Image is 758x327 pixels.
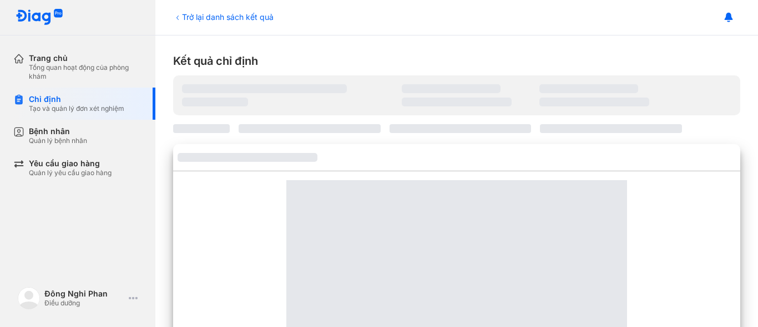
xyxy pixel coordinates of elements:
[16,9,63,26] img: logo
[29,136,87,145] div: Quản lý bệnh nhân
[173,11,274,23] div: Trở lại danh sách kết quả
[29,126,87,136] div: Bệnh nhân
[29,159,112,168] div: Yêu cầu giao hàng
[29,104,124,113] div: Tạo và quản lý đơn xét nghiệm
[29,94,124,104] div: Chỉ định
[44,299,124,308] div: Điều dưỡng
[29,168,112,177] div: Quản lý yêu cầu giao hàng
[18,287,40,309] img: logo
[29,53,142,63] div: Trang chủ
[29,63,142,81] div: Tổng quan hoạt động của phòng khám
[44,289,124,299] div: Đông Nghi Phan
[173,53,740,69] div: Kết quả chỉ định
